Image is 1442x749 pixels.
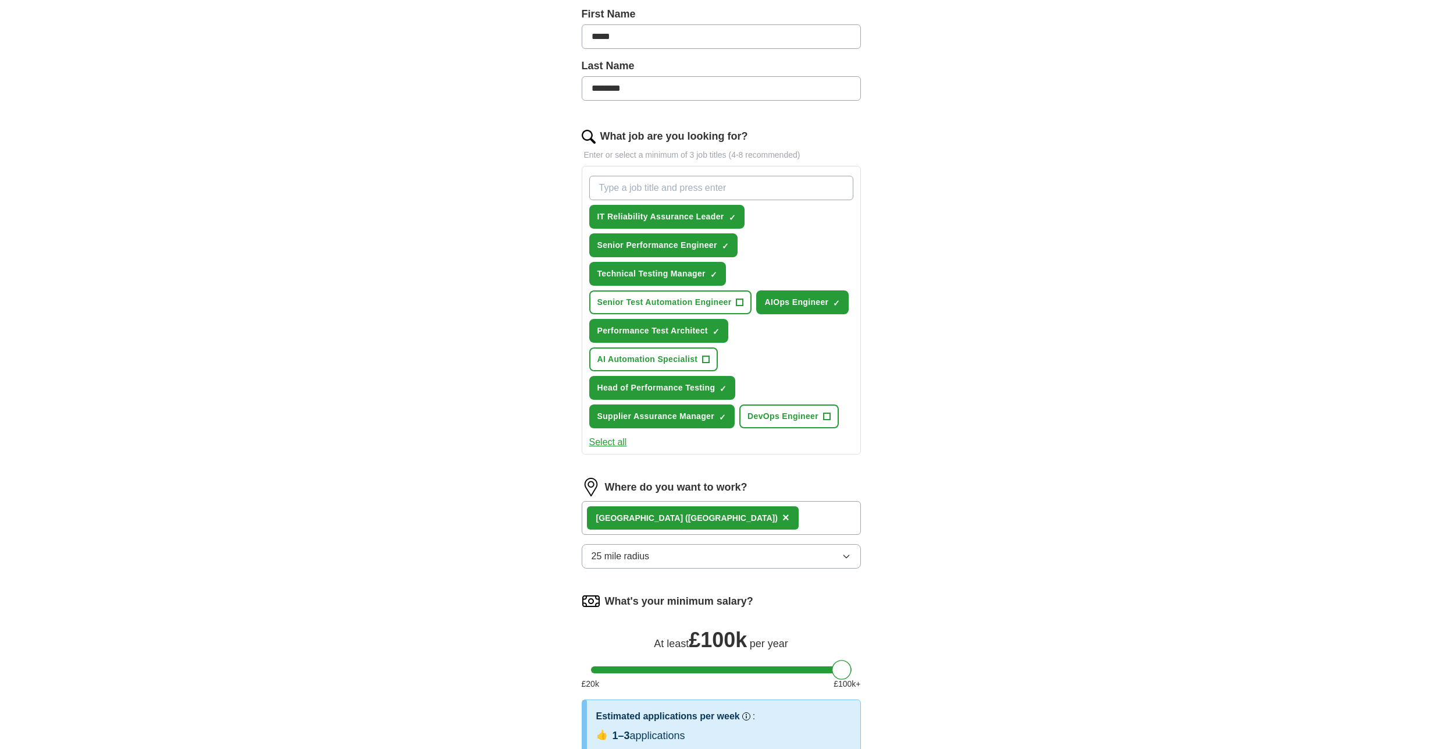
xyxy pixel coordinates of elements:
span: Senior Performance Engineer [597,239,717,251]
button: AI Automation Specialist [589,347,718,371]
strong: [GEOGRAPHIC_DATA] [596,513,683,523]
span: Senior Test Automation Engineer [597,296,732,308]
span: ✓ [722,242,729,251]
button: Technical Testing Manager✓ [589,262,726,286]
span: £ 100k [689,628,747,652]
div: applications [613,728,685,744]
span: ✓ [713,327,720,336]
button: Select all [589,435,627,449]
span: At least [654,638,689,649]
button: Supplier Assurance Manager✓ [589,404,735,428]
span: Technical Testing Manager [597,268,706,280]
p: Enter or select a minimum of 3 job titles (4-8 recommended) [582,149,861,161]
span: ✓ [719,413,726,422]
span: ([GEOGRAPHIC_DATA]) [685,513,778,523]
button: IT Reliability Assurance Leader✓ [589,205,745,229]
span: per year [750,638,788,649]
button: Senior Performance Engineer✓ [589,233,738,257]
h3: Estimated applications per week [596,709,740,723]
label: Where do you want to work? [605,480,747,495]
span: Supplier Assurance Manager [597,410,715,423]
img: salary.png [582,592,600,610]
button: 25 mile radius [582,544,861,569]
span: Head of Performance Testing [597,382,715,394]
span: ✓ [729,213,736,222]
input: Type a job title and press enter [589,176,853,200]
span: AI Automation Specialist [597,353,698,365]
span: Performance Test Architect [597,325,708,337]
button: Senior Test Automation Engineer [589,290,752,314]
span: × [782,511,789,524]
span: Our best guess based on live jobs [DATE], and others like you. [699,680,852,702]
label: What job are you looking for? [600,129,748,144]
h3: : [753,709,755,723]
button: Head of Performance Testing✓ [589,376,736,400]
img: search.png [582,130,596,144]
label: Last Name [582,58,861,74]
span: 1–3 [613,730,630,741]
span: 👍 [596,728,608,742]
button: AIOps Engineer✓ [756,290,849,314]
button: Performance Test Architect✓ [589,319,728,343]
span: AIOps Engineer [764,296,828,308]
span: ✓ [833,299,840,308]
label: What's your minimum salary? [605,594,753,609]
span: £ 20 k [582,678,599,690]
button: × [782,509,789,527]
button: DevOps Engineer [739,404,839,428]
span: ✓ [720,384,727,393]
img: location.png [582,478,600,496]
span: ✓ [710,270,717,279]
span: 25 mile radius [592,549,650,563]
span: IT Reliability Assurance Leader [597,211,724,223]
label: First Name [582,6,861,22]
span: DevOps Engineer [747,410,818,423]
